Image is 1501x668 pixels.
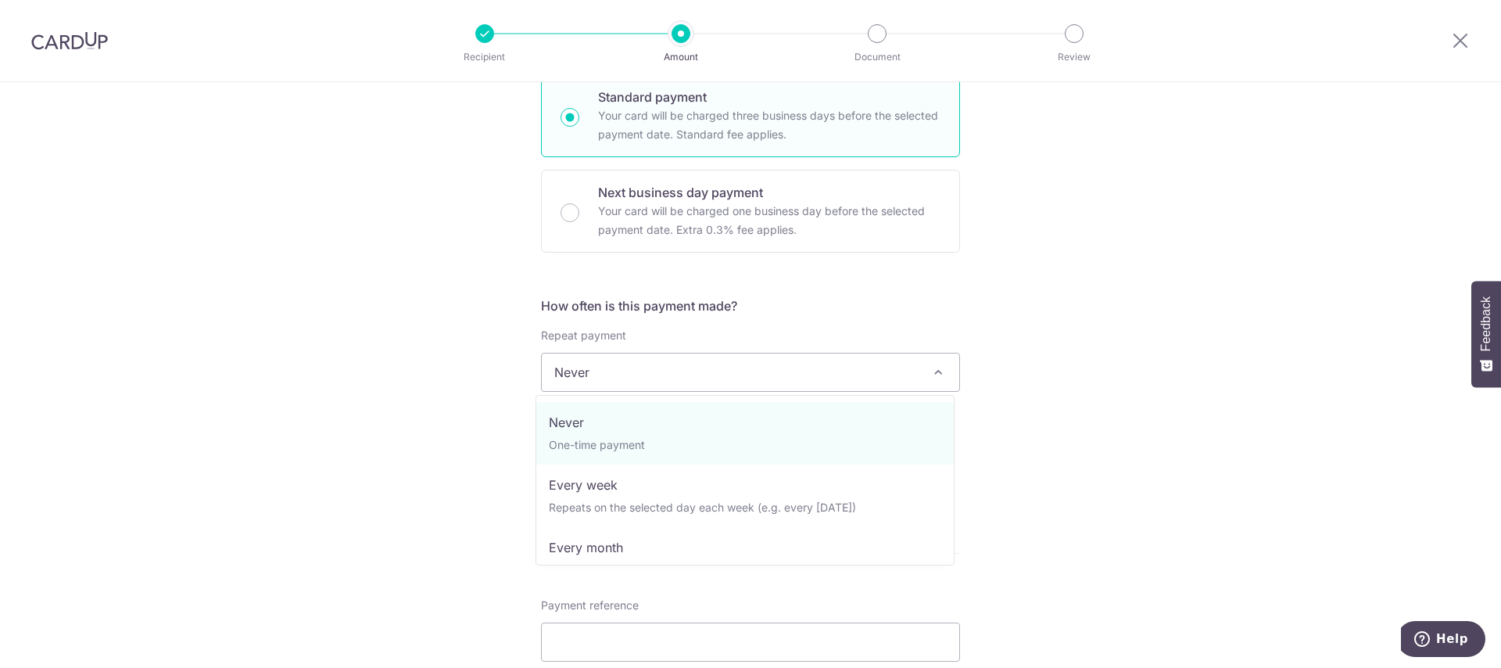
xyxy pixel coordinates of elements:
p: Recipient [427,49,543,65]
p: Never [549,413,941,432]
p: Amount [623,49,739,65]
span: Feedback [1479,296,1493,351]
p: Your card will be charged three business days before the selected payment date. Standard fee appl... [598,106,940,144]
p: Every month [549,538,941,557]
button: Feedback - Show survey [1471,281,1501,387]
span: Never [541,353,960,392]
span: Payment reference [541,598,639,613]
p: Standard payment [598,88,940,106]
p: Review [1016,49,1132,65]
p: Your card will be charged one business day before the selected payment date. Extra 0.3% fee applies. [598,202,940,239]
p: Document [819,49,935,65]
iframe: Opens a widget where you can find more information [1401,621,1485,660]
p: Every week [549,476,941,494]
p: Next business day payment [598,183,940,202]
span: Never [542,354,959,391]
h5: How often is this payment made? [541,296,960,315]
label: Repeat payment [541,328,626,343]
small: One-time payment [549,438,645,451]
img: CardUp [31,31,108,50]
small: Repeats on the selected day each week (e.g. every [DATE]) [549,501,856,514]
